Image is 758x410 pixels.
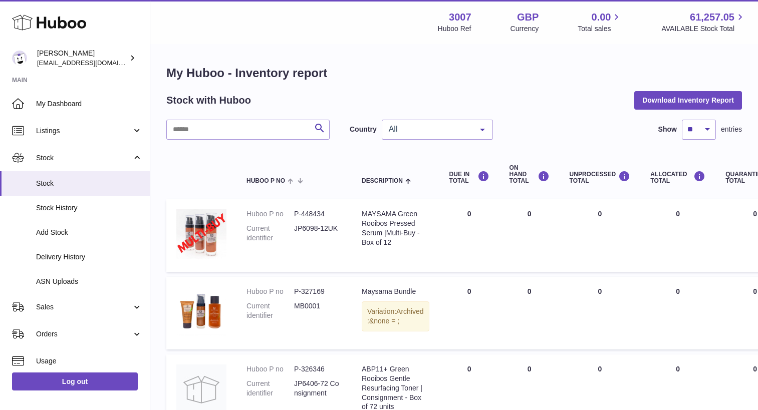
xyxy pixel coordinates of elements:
[36,252,142,262] span: Delivery History
[634,91,742,109] button: Download Inventory Report
[449,171,489,184] div: DUE IN TOTAL
[246,178,285,184] span: Huboo P no
[294,287,342,296] dd: P-327169
[166,65,742,81] h1: My Huboo - Inventory report
[661,11,746,34] a: 61,257.05 AVAILABLE Stock Total
[166,94,251,107] h2: Stock with Huboo
[578,24,622,34] span: Total sales
[36,356,142,366] span: Usage
[753,365,757,373] span: 0
[367,307,424,325] span: Archived :&none = ;
[690,11,734,24] span: 61,257.05
[640,199,715,272] td: 0
[386,124,472,134] span: All
[12,51,27,66] img: bevmay@maysama.com
[362,209,429,247] div: MAYSAMA Green Rooibos Pressed Serum |Multi-Buy - Box of 12
[650,171,705,184] div: ALLOCATED Total
[246,379,294,398] dt: Current identifier
[37,59,147,67] span: [EMAIL_ADDRESS][DOMAIN_NAME]
[350,125,377,134] label: Country
[36,277,142,286] span: ASN Uploads
[36,203,142,213] span: Stock History
[36,228,142,237] span: Add Stock
[36,302,132,312] span: Sales
[439,199,499,272] td: 0
[753,287,757,295] span: 0
[36,153,132,163] span: Stock
[362,178,403,184] span: Description
[658,125,677,134] label: Show
[176,287,226,337] img: product image
[36,126,132,136] span: Listings
[570,171,631,184] div: UNPROCESSED Total
[439,277,499,349] td: 0
[37,49,127,68] div: [PERSON_NAME]
[721,125,742,134] span: entries
[438,24,471,34] div: Huboo Ref
[499,277,560,349] td: 0
[753,210,757,218] span: 0
[499,199,560,272] td: 0
[176,209,226,259] img: product image
[592,11,611,24] span: 0.00
[661,24,746,34] span: AVAILABLE Stock Total
[511,24,539,34] div: Currency
[294,379,342,398] dd: JP6406-72 Consignment
[560,277,641,349] td: 0
[294,224,342,243] dd: JP6098-12UK
[510,165,550,185] div: ON HAND Total
[294,364,342,374] dd: P-326346
[362,287,429,296] div: Maysama Bundle
[578,11,622,34] a: 0.00 Total sales
[294,209,342,219] dd: P-448434
[246,209,294,219] dt: Huboo P no
[449,11,471,24] strong: 3007
[12,372,138,390] a: Log out
[246,224,294,243] dt: Current identifier
[246,364,294,374] dt: Huboo P no
[36,99,142,109] span: My Dashboard
[560,199,641,272] td: 0
[36,179,142,188] span: Stock
[246,287,294,296] dt: Huboo P no
[362,301,429,331] div: Variation:
[294,301,342,320] dd: MB0001
[36,329,132,339] span: Orders
[246,301,294,320] dt: Current identifier
[640,277,715,349] td: 0
[517,11,539,24] strong: GBP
